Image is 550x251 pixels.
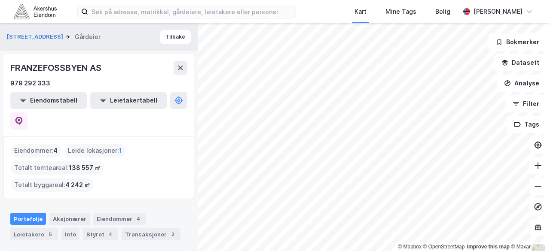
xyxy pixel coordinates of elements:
button: Datasett [494,54,547,71]
button: Analyse [497,75,547,92]
div: Eiendommer : [11,144,61,157]
div: FRANZEFOSSBYEN AS [10,61,103,75]
img: akershus-eiendom-logo.9091f326c980b4bce74ccdd9f866810c.svg [14,4,57,19]
span: 138 557 ㎡ [69,163,101,173]
div: Totalt tomteareal : [11,161,104,175]
button: Eiendomstabell [10,92,87,109]
input: Søk på adresse, matrikkel, gårdeiere, leietakere eller personer [88,5,296,18]
button: Leietakertabell [90,92,167,109]
div: [PERSON_NAME] [474,6,522,17]
a: Mapbox [398,244,422,250]
div: Aksjonærer [49,213,90,225]
a: OpenStreetMap [423,244,465,250]
iframe: Chat Widget [507,210,550,251]
button: Tilbake [160,30,191,44]
div: 5 [46,230,55,239]
div: Bolig [435,6,450,17]
div: Transaksjoner [122,228,180,240]
div: Portefølje [10,213,46,225]
span: 1 [119,145,122,156]
div: Gårdeier [75,32,101,42]
div: Kontrollprogram for chat [507,210,550,251]
div: Kart [354,6,367,17]
div: 4 [106,230,115,239]
div: 4 [134,215,143,223]
div: 979 292 333 [10,78,50,88]
div: Styret [83,228,118,240]
span: 4 242 ㎡ [65,180,90,190]
div: Mine Tags [385,6,416,17]
div: Leietakere [10,228,58,240]
span: 4 [53,145,58,156]
div: 2 [168,230,177,239]
a: Improve this map [467,244,510,250]
div: Eiendommer [93,213,146,225]
button: Bokmerker [489,33,547,51]
div: Leide lokasjoner : [64,144,125,157]
button: [STREET_ADDRESS] [7,33,65,41]
button: Filter [505,95,547,112]
button: Tags [507,116,547,133]
div: Info [61,228,79,240]
div: Totalt byggareal : [11,178,94,192]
